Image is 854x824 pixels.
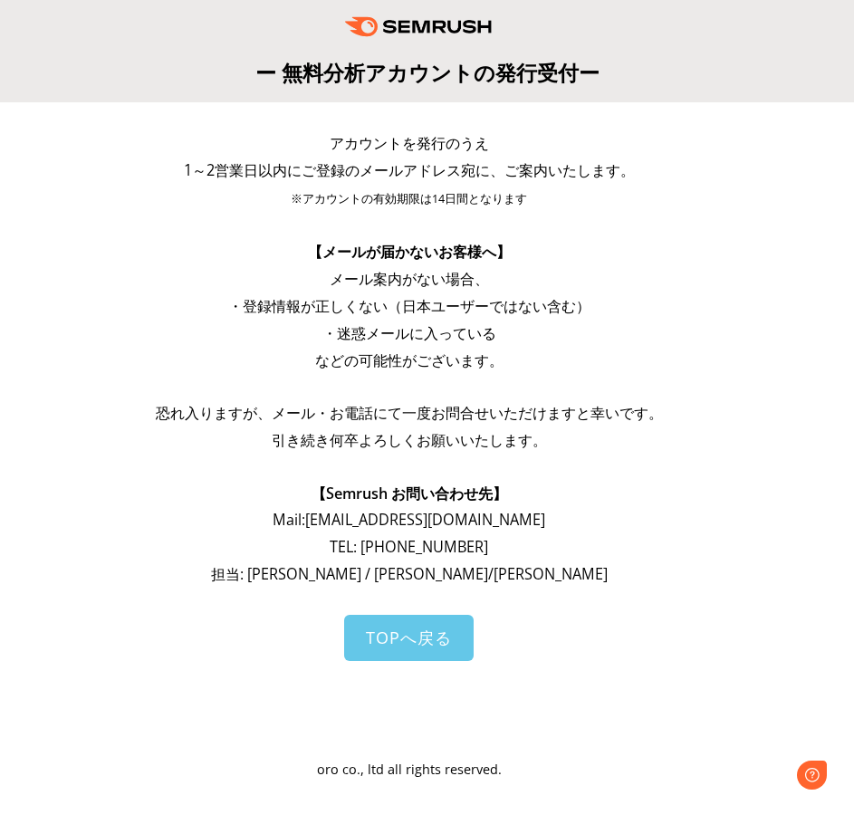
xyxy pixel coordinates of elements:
[330,133,489,153] span: アカウントを発行のうえ
[317,761,502,778] span: oro co., ltd all rights reserved.
[156,403,663,423] span: 恐れ入りますが、メール・お電話にて一度お問合せいただけますと幸いです。
[308,242,511,262] span: 【メールが届かないお客様へ】
[322,323,496,343] span: ・迷惑メールに入っている
[312,484,507,503] span: 【Semrush お問い合わせ先】
[330,537,488,557] span: TEL: [PHONE_NUMBER]
[330,269,489,289] span: メール案内がない場合、
[184,160,635,180] span: 1～2営業日以内にご登録のメールアドレス宛に、ご案内いたします。
[693,753,834,804] iframe: Help widget launcher
[344,615,474,661] a: TOPへ戻る
[366,627,452,648] span: TOPへ戻る
[272,430,547,450] span: 引き続き何卒よろしくお願いいたします。
[291,191,527,206] span: ※アカウントの有効期限は14日間となります
[211,564,608,584] span: 担当: [PERSON_NAME] / [PERSON_NAME]/[PERSON_NAME]
[255,58,600,87] span: ー 無料分析アカウントの発行受付ー
[228,296,590,316] span: ・登録情報が正しくない（日本ユーザーではない含む）
[315,350,504,370] span: などの可能性がございます。
[273,510,545,530] span: Mail: [EMAIL_ADDRESS][DOMAIN_NAME]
